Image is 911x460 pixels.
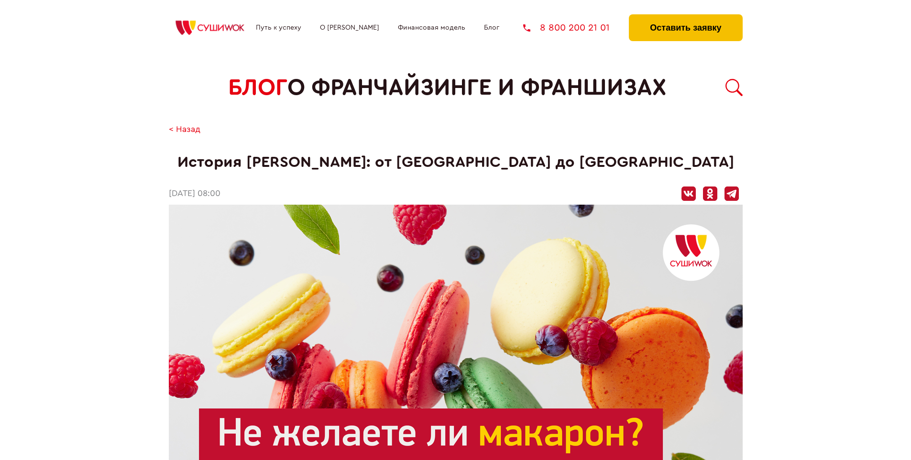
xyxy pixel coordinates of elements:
a: Финансовая модель [398,24,465,32]
a: < Назад [169,125,200,135]
a: 8 800 200 21 01 [523,23,610,33]
button: Оставить заявку [629,14,742,41]
h1: История [PERSON_NAME]: от [GEOGRAPHIC_DATA] до [GEOGRAPHIC_DATA] [169,153,743,171]
span: о франчайзинге и франшизах [287,75,666,101]
a: Блог [484,24,499,32]
time: [DATE] 08:00 [169,189,220,199]
a: Путь к успеху [256,24,301,32]
span: 8 800 200 21 01 [540,23,610,33]
span: БЛОГ [228,75,287,101]
a: О [PERSON_NAME] [320,24,379,32]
